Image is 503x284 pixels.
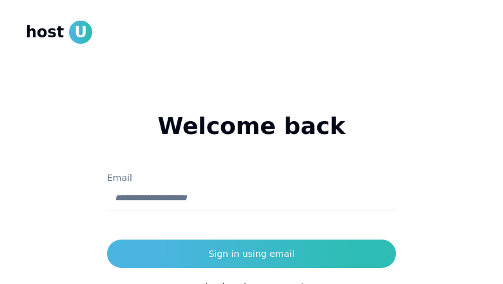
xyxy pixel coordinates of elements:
[69,21,92,44] span: U
[26,21,92,44] a: hostU
[107,240,396,268] button: Sign in using email
[107,173,132,183] label: Email
[26,22,64,43] span: host
[208,247,294,260] div: Sign in using email
[107,113,396,139] h1: Welcome back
